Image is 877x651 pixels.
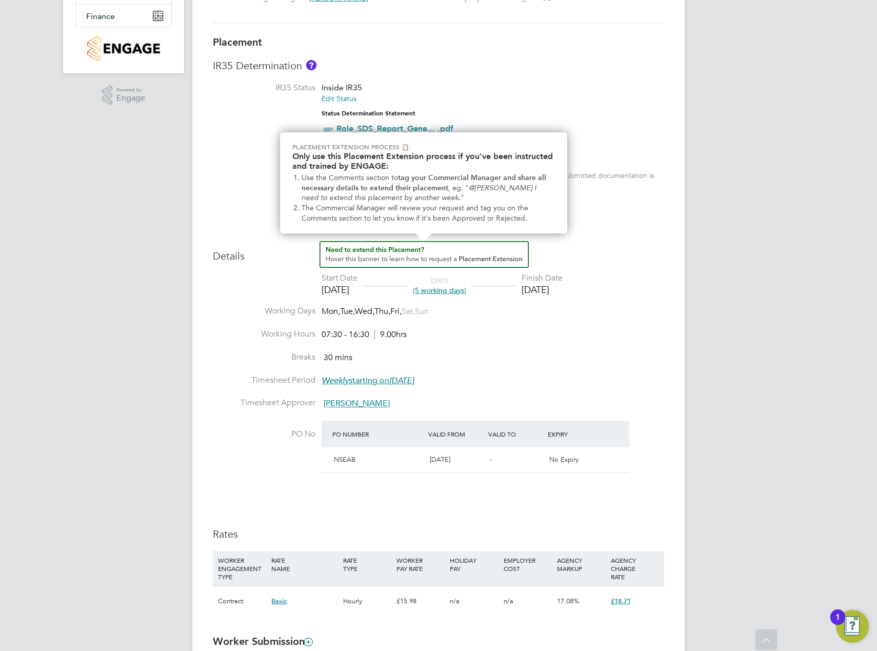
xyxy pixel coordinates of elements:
span: starting on [322,376,414,386]
span: Powered by [116,86,145,94]
span: Sun [415,306,429,317]
a: Go to home page [75,36,172,61]
strong: Status Determination Statement [322,110,415,117]
div: WORKER PAY RATE [394,551,447,578]
label: Working Days [213,306,315,317]
div: Contract [215,586,269,616]
span: Basic [271,597,287,605]
h3: Rates [213,527,664,541]
span: 9.00hrs [374,329,407,340]
a: Role_SDS_Report_Gene... .pdf [336,124,453,133]
span: [PERSON_NAME] [324,399,390,409]
span: Thu, [374,306,390,317]
b: Worker Submission [213,635,312,647]
div: Valid From [426,425,486,443]
strong: tag your Commercial Manager and share all necessary details to extend their placement [302,173,548,192]
span: Inside IR35 [322,83,362,92]
label: Working Hours [213,329,315,340]
div: 07:30 - 16:30 [322,329,407,340]
img: countryside-properties-logo-retina.png [87,36,160,61]
button: About IR35 [306,60,316,70]
label: Timesheet Period [213,375,315,386]
div: DAYS [408,276,471,294]
div: AGENCY CHARGE RATE [608,551,662,586]
span: Engage [116,94,145,103]
div: RATE NAME [269,551,340,578]
span: - [490,455,492,464]
em: @[PERSON_NAME] I need to extend this placement by another week. [302,184,539,203]
span: (5 working days) [413,286,466,295]
a: Edit Status [322,94,356,103]
div: HOLIDAY PAY [447,551,501,578]
div: Valid To [486,425,546,443]
button: Open Resource Center, 1 new notification [836,610,869,643]
h3: IR35 Determination [213,59,664,72]
div: PO Number [330,425,426,443]
span: n/a [504,597,513,605]
label: PO No [213,429,315,440]
h3: Details [213,241,664,263]
h2: Only use this Placement Extension process if you've been instructed and trained by ENGAGE: [292,151,555,171]
span: n/a [450,597,460,605]
span: , eg. " [448,184,469,192]
span: NSEAB [334,455,355,464]
div: RATE TYPE [341,551,394,578]
em: Weekly [322,376,349,386]
label: IR35 Risk [213,146,315,157]
span: Tue, [340,306,355,317]
span: Finance [86,11,115,21]
label: Timesheet Approver [213,398,315,408]
div: [DATE] [522,284,563,295]
div: £15.98 [394,586,447,616]
button: How to extend a Placement? [320,241,529,268]
li: The Commercial Manager will review your request and tag you on the Comments section to let you kn... [302,203,555,223]
span: Sat, [402,306,415,317]
div: WORKER ENGAGEMENT TYPE [215,551,269,586]
span: No Expiry [549,455,579,464]
div: Start Date [322,273,357,284]
span: Use the Comments section to [302,173,398,182]
em: [DATE] [389,376,414,386]
b: Placement [213,36,262,48]
p: Placement Extension Process 📋 [292,143,555,151]
div: [DATE] [322,284,357,295]
span: Fri, [390,306,402,317]
span: 17.08% [557,597,579,605]
span: £18.71 [611,597,631,605]
label: Breaks [213,352,315,363]
div: Need to extend this Placement? Hover this banner. [280,132,567,233]
span: [DATE] [430,455,450,464]
span: Mon, [322,306,340,317]
span: Wed, [355,306,374,317]
div: Finish Date [522,273,563,284]
label: IR35 Status [213,83,315,93]
div: Expiry [545,425,605,443]
span: 30 mins [324,352,352,363]
div: AGENCY MARKUP [554,551,608,578]
span: " [461,193,464,202]
div: Hourly [341,586,394,616]
div: EMPLOYER COST [501,551,554,578]
div: 1 [835,617,840,630]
